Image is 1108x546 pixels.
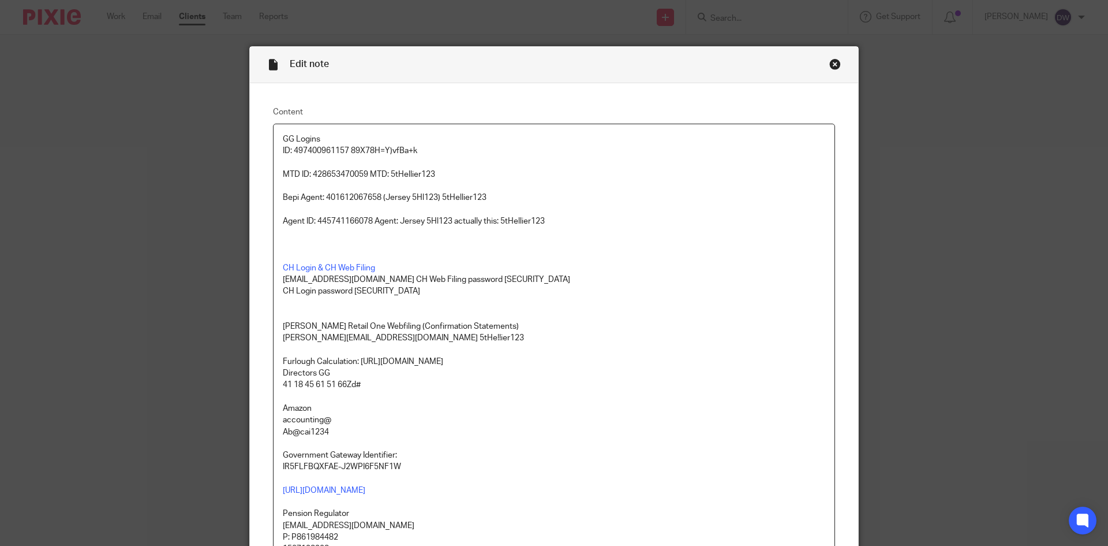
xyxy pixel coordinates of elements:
p: accounting@ [283,414,825,426]
p: [PERSON_NAME] Retail One Webfiling (Confirmation Statements) [283,321,825,332]
p: Ab@cai1234 [283,426,825,438]
p: Amazon [283,403,825,414]
p: GG Logins ID: 497400961157 89X78H=Y)vfBa+k [283,133,825,157]
p: Bepi Agent: 401612067658 (Jersey 5Hl123) 5tHellier123 [283,192,825,203]
span: Edit note [290,60,329,69]
div: Close this dialog window [829,58,841,70]
p: [PERSON_NAME][EMAIL_ADDRESS][DOMAIN_NAME] 5tHe!!ier123 [283,332,825,344]
p: Directors GG 41 18 45 61 51 66 Zd# [283,367,825,391]
p: Government Gateway Identifier: IR5FLFBQXFAE-J2WPI6F5NF1W [283,450,825,473]
a: CH Login & CH Web Filing [283,264,375,272]
p: Furlough Calculation: [URL][DOMAIN_NAME] [283,356,825,367]
p: [EMAIL_ADDRESS][DOMAIN_NAME] CH Web Filing password [SECURITY_DATA] [283,274,825,285]
p: Pension Regulator [283,508,825,519]
p: [EMAIL_ADDRESS][DOMAIN_NAME] [283,520,825,532]
p: MTD ID: 428653470059 MTD: 5tHellier123 [283,169,825,180]
a: [URL][DOMAIN_NAME] [283,486,365,495]
p: Agent ID: 445741166078 Agent: Jersey 5Hl123 actually this: 5tHellier123 [283,216,825,227]
p: CH Login password [SECURITY_DATA] [283,285,825,297]
label: Content [273,106,835,118]
p: P: P861984482 [283,532,825,543]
